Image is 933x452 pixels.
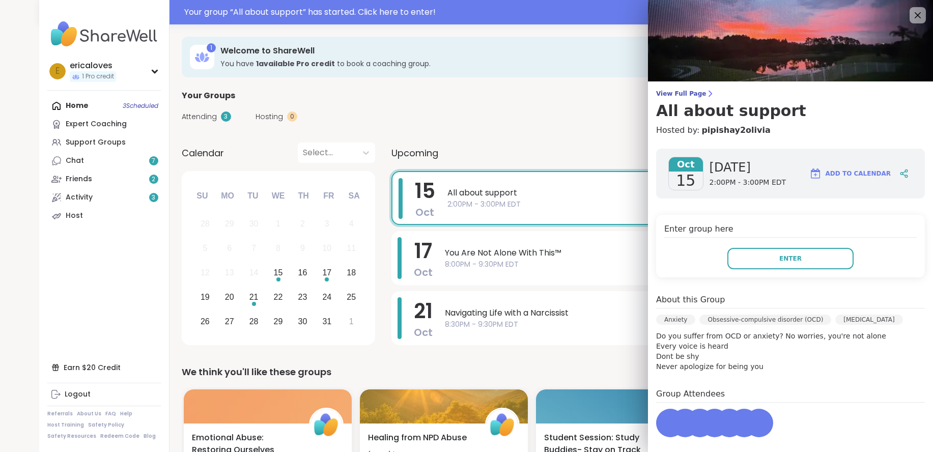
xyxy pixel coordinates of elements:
span: You Are Not Alone With This™ [445,247,864,259]
a: Host [47,207,161,225]
span: View Full Page [656,90,925,98]
a: About Us [77,410,101,417]
div: Not available Monday, October 6th, 2025 [218,238,240,260]
div: Not available Wednesday, October 8th, 2025 [267,238,289,260]
a: Safety Resources [47,433,96,440]
div: Choose Thursday, October 30th, 2025 [292,310,314,332]
div: 22 [274,290,283,304]
div: Choose Monday, October 27th, 2025 [218,310,240,332]
div: Choose Friday, October 24th, 2025 [316,286,338,308]
h3: All about support [656,102,925,120]
div: Choose Tuesday, October 28th, 2025 [243,310,265,332]
p: Do you suffer from OCD or anxiety? No worries, you're not alone Every voice is heard Dont be shy ... [656,331,925,372]
div: Not available Saturday, October 11th, 2025 [341,238,362,260]
div: 1 [276,217,280,231]
div: ericaloves [70,60,116,71]
div: Not available Thursday, October 2nd, 2025 [292,213,314,235]
span: All about support [447,187,863,199]
h4: Hosted by: [656,124,925,136]
a: Friends2 [47,170,161,188]
span: 1 Pro credit [82,72,114,81]
div: 18 [347,266,356,279]
div: Mo [216,185,239,207]
span: Enter [779,254,802,263]
span: 2:00PM - 3:00PM EDT [447,199,863,210]
div: 8 [276,241,280,255]
div: Not available Tuesday, October 14th, 2025 [243,262,265,284]
span: 2:00PM - 3:00PM EDT [710,178,786,188]
a: Safety Policy [88,421,124,429]
div: 4 [349,217,354,231]
a: Help [120,410,132,417]
span: 15 [676,172,695,190]
div: Tu [242,185,264,207]
div: 30 [298,315,307,328]
div: 29 [225,217,234,231]
div: 21 [249,290,259,304]
div: Not available Wednesday, October 1st, 2025 [267,213,289,235]
div: 26 [201,315,210,328]
div: We [267,185,289,207]
div: 9 [300,241,305,255]
div: Not available Monday, October 13th, 2025 [218,262,240,284]
a: Expert Coaching [47,115,161,133]
div: Choose Wednesday, October 22nd, 2025 [267,286,289,308]
a: Referrals [47,410,73,417]
div: 1 [349,315,354,328]
a: Host Training [47,421,84,429]
div: Not available Friday, October 10th, 2025 [316,238,338,260]
span: Add to Calendar [826,169,891,178]
div: Earn $20 Credit [47,358,161,377]
a: Blog [144,433,156,440]
div: Not available Friday, October 3rd, 2025 [316,213,338,235]
div: Your group “ All about support ” has started. Click here to enter! [184,6,888,18]
div: 15 [274,266,283,279]
div: 25 [347,290,356,304]
b: 1 available Pro credit [256,59,335,69]
img: ShareWell [310,409,342,441]
a: FAQ [105,410,116,417]
div: Choose Wednesday, October 29th, 2025 [267,310,289,332]
div: 24 [322,290,331,304]
div: Not available Sunday, October 5th, 2025 [194,238,216,260]
div: [MEDICAL_DATA] [835,315,902,325]
button: Enter [727,248,854,269]
span: 8:00PM - 9:30PM EDT [445,259,864,270]
div: Sa [343,185,365,207]
div: 11 [347,241,356,255]
div: Anxiety [656,315,695,325]
h4: Enter group here [664,223,917,238]
span: 21 [414,297,433,325]
div: 23 [298,290,307,304]
button: Add to Calendar [805,161,895,186]
a: Support Groups [47,133,161,152]
div: Choose Wednesday, October 15th, 2025 [267,262,289,284]
div: 30 [249,217,259,231]
span: Oct [414,265,433,279]
div: 19 [201,290,210,304]
div: 28 [249,315,259,328]
div: 17 [322,266,331,279]
img: ShareWell Logomark [809,167,822,180]
div: 31 [322,315,331,328]
span: 7 [152,157,155,165]
span: 2 [152,175,155,184]
div: 27 [225,315,234,328]
span: Your Groups [182,90,235,102]
div: 5 [203,241,207,255]
span: [DATE] [710,159,786,176]
div: 1 [207,43,216,52]
div: 10 [322,241,331,255]
div: 2 [300,217,305,231]
span: e [55,65,60,78]
div: Th [292,185,315,207]
div: 6 [227,241,232,255]
div: Choose Tuesday, October 21st, 2025 [243,286,265,308]
a: pipishay2olivia [701,124,770,136]
div: Choose Friday, October 17th, 2025 [316,262,338,284]
div: Obsessive-compulsive disorder (OCD) [699,315,831,325]
div: Chat [66,156,84,166]
img: ShareWell [487,409,518,441]
div: Logout [65,389,91,400]
a: Redeem Code [100,433,139,440]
